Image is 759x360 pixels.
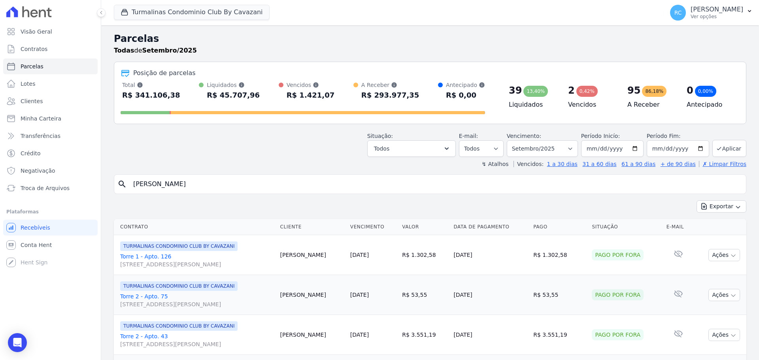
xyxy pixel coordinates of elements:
[582,161,616,167] a: 31 a 60 dias
[117,179,127,189] i: search
[459,133,478,139] label: E-mail:
[514,161,544,167] label: Vencidos:
[3,76,98,92] a: Lotes
[530,219,589,235] th: Pago
[663,219,694,235] th: E-mail
[114,32,746,46] h2: Parcelas
[347,219,399,235] th: Vencimento
[367,140,456,157] button: Todos
[21,97,43,105] span: Clientes
[133,68,196,78] div: Posição de parcelas
[21,132,60,140] span: Transferências
[446,89,485,102] div: R$ 0,00
[21,241,52,249] span: Conta Hent
[3,111,98,126] a: Minha Carteira
[374,144,389,153] span: Todos
[350,332,369,338] a: [DATE]
[530,235,589,275] td: R$ 1.302,58
[3,128,98,144] a: Transferências
[642,86,666,97] div: 86,18%
[687,100,733,109] h4: Antecipado
[120,340,274,348] span: [STREET_ADDRESS][PERSON_NAME]
[547,161,578,167] a: 1 a 30 dias
[674,10,682,15] span: RC
[695,86,716,97] div: 0,00%
[367,133,393,139] label: Situação:
[277,275,347,315] td: [PERSON_NAME]
[530,315,589,355] td: R$ 3.551,19
[708,329,740,341] button: Ações
[3,24,98,40] a: Visão Geral
[277,315,347,355] td: [PERSON_NAME]
[446,81,485,89] div: Antecipado
[3,93,98,109] a: Clientes
[691,13,743,20] p: Ver opções
[568,84,575,97] div: 2
[581,133,620,139] label: Período Inicío:
[120,321,238,331] span: TURMALINAS CONDOMINIO CLUB BY CAVAZANI
[712,140,746,157] button: Aplicar
[530,275,589,315] td: R$ 53,55
[21,224,50,232] span: Recebíveis
[21,62,43,70] span: Parcelas
[450,219,530,235] th: Data de Pagamento
[21,149,41,157] span: Crédito
[142,47,197,54] strong: Setembro/2025
[361,89,419,102] div: R$ 293.977,35
[523,86,548,97] div: 13,40%
[481,161,508,167] label: ↯ Atalhos
[708,249,740,261] button: Ações
[509,100,555,109] h4: Liquidados
[120,281,238,291] span: TURMALINAS CONDOMINIO CLUB BY CAVAZANI
[3,220,98,236] a: Recebíveis
[361,81,419,89] div: A Receber
[589,219,663,235] th: Situação
[21,45,47,53] span: Contratos
[647,132,709,140] label: Período Fim:
[120,241,238,251] span: TURMALINAS CONDOMINIO CLUB BY CAVAZANI
[687,84,693,97] div: 0
[350,292,369,298] a: [DATE]
[21,28,52,36] span: Visão Geral
[699,161,746,167] a: ✗ Limpar Filtros
[627,100,674,109] h4: A Receber
[6,207,94,217] div: Plataformas
[507,133,541,139] label: Vencimento:
[3,41,98,57] a: Contratos
[21,80,36,88] span: Lotes
[128,176,743,192] input: Buscar por nome do lote ou do cliente
[21,167,55,175] span: Negativação
[114,219,277,235] th: Contrato
[120,260,274,268] span: [STREET_ADDRESS][PERSON_NAME]
[287,81,334,89] div: Vencidos
[697,200,746,213] button: Exportar
[627,84,640,97] div: 95
[120,292,274,308] a: Torre 2 - Apto. 75[STREET_ADDRESS][PERSON_NAME]
[122,81,180,89] div: Total
[399,235,450,275] td: R$ 1.302,58
[122,89,180,102] div: R$ 341.106,38
[399,219,450,235] th: Valor
[350,252,369,258] a: [DATE]
[8,333,27,352] div: Open Intercom Messenger
[120,332,274,348] a: Torre 2 - Apto. 43[STREET_ADDRESS][PERSON_NAME]
[691,6,743,13] p: [PERSON_NAME]
[3,180,98,196] a: Troca de Arquivos
[277,235,347,275] td: [PERSON_NAME]
[21,184,70,192] span: Troca de Arquivos
[592,289,644,300] div: Pago por fora
[509,84,522,97] div: 39
[576,86,598,97] div: 0,42%
[621,161,655,167] a: 61 a 90 dias
[120,253,274,268] a: Torre 1 - Apto. 126[STREET_ADDRESS][PERSON_NAME]
[287,89,334,102] div: R$ 1.421,07
[399,315,450,355] td: R$ 3.551,19
[120,300,274,308] span: [STREET_ADDRESS][PERSON_NAME]
[450,315,530,355] td: [DATE]
[592,249,644,260] div: Pago por fora
[277,219,347,235] th: Cliente
[3,58,98,74] a: Parcelas
[3,145,98,161] a: Crédito
[3,163,98,179] a: Negativação
[399,275,450,315] td: R$ 53,55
